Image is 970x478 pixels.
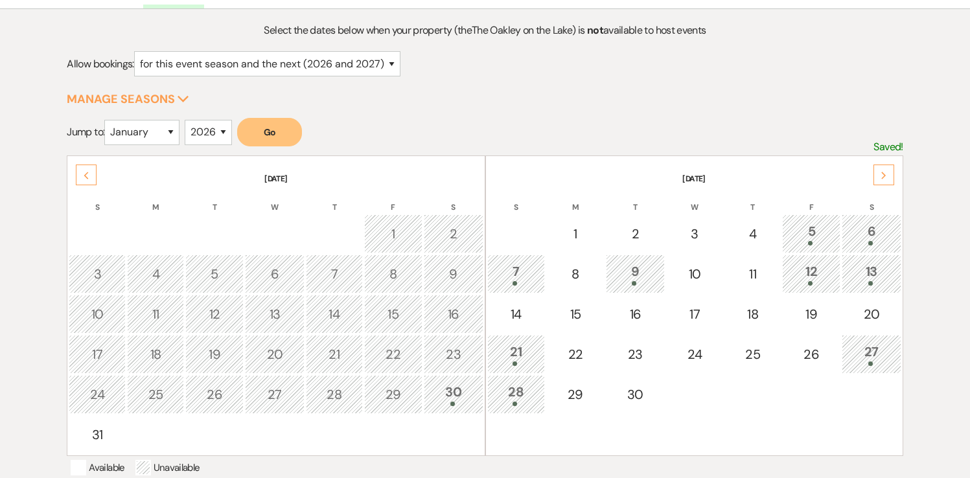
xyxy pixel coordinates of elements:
[76,385,119,404] div: 24
[76,345,119,364] div: 17
[252,264,297,284] div: 6
[789,304,833,324] div: 19
[67,57,133,71] span: Allow bookings:
[487,157,901,185] th: [DATE]
[431,304,476,324] div: 16
[732,345,774,364] div: 25
[134,304,177,324] div: 11
[306,186,363,213] th: T
[371,385,415,404] div: 29
[237,118,302,146] button: Go
[371,304,415,324] div: 15
[613,385,658,404] div: 30
[192,345,237,364] div: 19
[789,262,833,286] div: 12
[135,460,200,475] p: Unavailable
[371,264,415,284] div: 8
[134,264,177,284] div: 4
[69,157,483,185] th: [DATE]
[71,460,124,475] p: Available
[431,345,476,364] div: 23
[134,345,177,364] div: 18
[553,385,597,404] div: 29
[494,262,538,286] div: 7
[67,93,189,105] button: Manage Seasons
[431,382,476,406] div: 30
[546,186,605,213] th: M
[724,186,781,213] th: T
[873,139,903,155] p: Saved!
[789,345,833,364] div: 26
[613,262,658,286] div: 9
[69,186,126,213] th: S
[424,186,483,213] th: S
[732,264,774,284] div: 11
[76,264,119,284] div: 3
[673,264,716,284] div: 10
[172,22,799,39] p: Select the dates below when your property (the The Oakley on the Lake ) is available to host events
[67,125,104,139] span: Jump to:
[849,262,894,286] div: 13
[587,23,603,37] strong: not
[849,342,894,366] div: 27
[192,385,237,404] div: 26
[313,345,356,364] div: 21
[494,304,538,324] div: 14
[494,382,538,406] div: 28
[252,345,297,364] div: 20
[494,342,538,366] div: 21
[364,186,422,213] th: F
[371,345,415,364] div: 22
[613,345,658,364] div: 23
[613,224,658,244] div: 2
[192,264,237,284] div: 5
[842,186,901,213] th: S
[76,425,119,444] div: 31
[673,304,716,324] div: 17
[431,264,476,284] div: 9
[313,385,356,404] div: 28
[673,224,716,244] div: 3
[134,385,177,404] div: 25
[252,304,297,324] div: 13
[782,186,840,213] th: F
[789,222,833,245] div: 5
[673,345,716,364] div: 24
[313,264,356,284] div: 7
[371,224,415,244] div: 1
[606,186,665,213] th: T
[553,224,597,244] div: 1
[487,186,546,213] th: S
[245,186,305,213] th: W
[192,304,237,324] div: 12
[553,304,597,324] div: 15
[732,224,774,244] div: 4
[313,304,356,324] div: 14
[185,186,244,213] th: T
[553,264,597,284] div: 8
[613,304,658,324] div: 16
[252,385,297,404] div: 27
[76,304,119,324] div: 10
[849,304,894,324] div: 20
[666,186,723,213] th: W
[849,222,894,245] div: 6
[127,186,184,213] th: M
[732,304,774,324] div: 18
[553,345,597,364] div: 22
[431,224,476,244] div: 2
